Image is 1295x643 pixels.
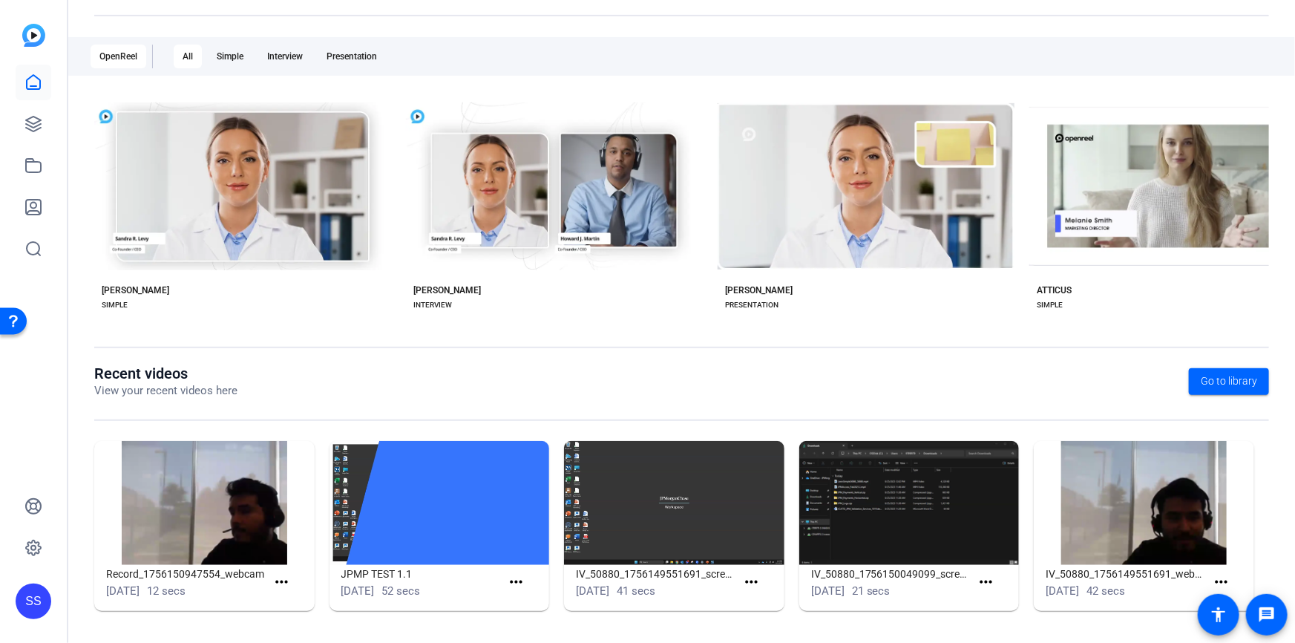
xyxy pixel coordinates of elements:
span: [DATE] [576,584,609,598]
h1: IV_50880_1756149551691_webcam [1046,565,1206,583]
div: SS [16,584,51,619]
mat-icon: more_horiz [507,573,525,592]
mat-icon: more_horiz [977,573,996,592]
img: blue-gradient.svg [22,24,45,47]
div: All [174,45,202,68]
span: 42 secs [1086,584,1125,598]
div: Simple [208,45,252,68]
h1: IV_50880_1756149551691_screen [576,565,736,583]
span: 21 secs [852,584,891,598]
p: View your recent videos here [94,382,237,399]
div: [PERSON_NAME] [725,284,793,296]
a: Go to library [1189,368,1269,395]
div: SIMPLE [102,299,128,311]
h1: JPMP TEST 1.1 [341,565,502,583]
span: 52 secs [382,584,421,598]
span: [DATE] [1046,584,1079,598]
mat-icon: more_horiz [272,573,291,592]
mat-icon: message [1258,606,1276,624]
h1: Recent videos [94,365,237,382]
img: IV_50880_1756150049099_screen [799,441,1020,565]
div: Presentation [318,45,386,68]
div: SIMPLE [1037,299,1063,311]
span: [DATE] [106,584,140,598]
img: Record_1756150947554_webcam [94,441,315,565]
span: 41 secs [617,584,655,598]
img: IV_50880_1756149551691_screen [564,441,784,565]
mat-icon: accessibility [1210,606,1227,624]
div: INTERVIEW [413,299,452,311]
div: [PERSON_NAME] [413,284,481,296]
img: IV_50880_1756149551691_webcam [1034,441,1254,565]
span: [DATE] [811,584,845,598]
mat-icon: more_horiz [1212,573,1230,592]
h1: IV_50880_1756150049099_screen [811,565,971,583]
span: [DATE] [341,584,375,598]
img: JPMP TEST 1.1 [330,441,550,565]
span: Go to library [1201,373,1257,389]
h1: Record_1756150947554_webcam [106,565,266,583]
div: [PERSON_NAME] [102,284,169,296]
div: PRESENTATION [725,299,778,311]
mat-icon: more_horiz [742,573,761,592]
div: OpenReel [91,45,146,68]
div: Interview [258,45,312,68]
div: ATTICUS [1037,284,1072,296]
